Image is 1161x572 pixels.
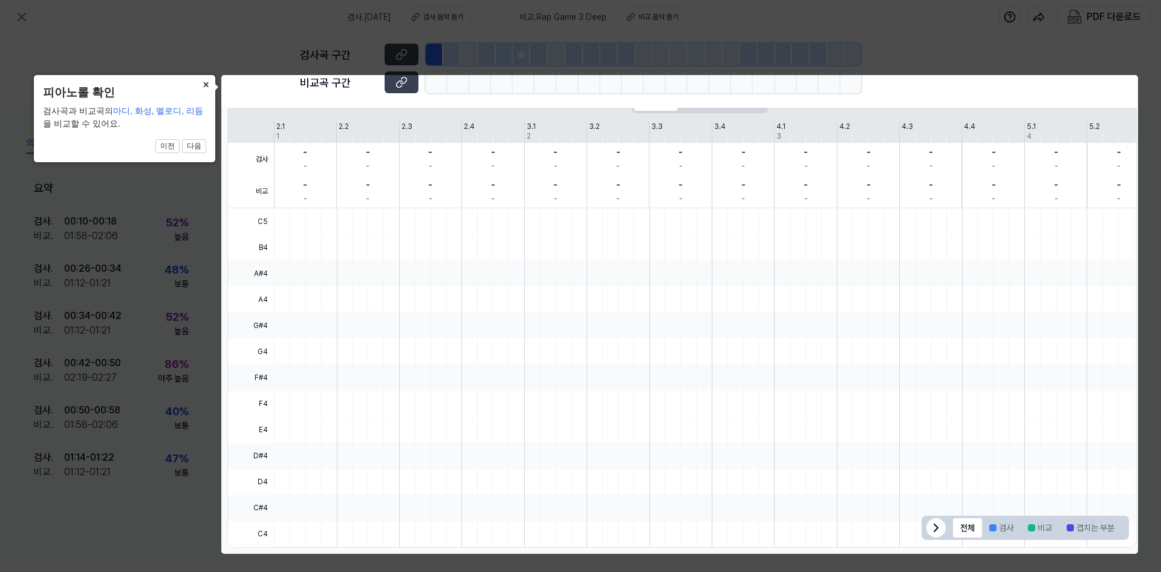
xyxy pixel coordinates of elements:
[741,178,746,192] div: -
[1054,178,1058,192] div: -
[366,192,369,205] div: -
[992,145,996,160] div: -
[464,121,475,132] div: 2.4
[429,192,432,205] div: -
[228,208,274,234] span: C5
[1055,192,1058,205] div: -
[839,121,850,132] div: 4.2
[902,121,913,132] div: 4.3
[776,131,781,142] div: 3
[554,192,558,205] div: -
[929,178,933,192] div: -
[1117,192,1120,205] div: -
[366,160,369,173] div: -
[228,260,274,286] span: A#4
[741,160,745,173] div: -
[616,145,620,160] div: -
[929,145,933,160] div: -
[679,192,683,205] div: -
[43,84,206,102] header: 피아노롤 확인
[553,145,558,160] div: -
[366,178,370,192] div: -
[228,234,274,260] span: B4
[1054,145,1058,160] div: -
[228,417,274,443] span: E4
[402,121,412,132] div: 2.3
[1059,518,1122,537] button: 겹치는 부분
[929,192,933,205] div: -
[276,121,285,132] div: 2.1
[155,139,180,154] button: 이전
[616,160,620,173] div: -
[428,178,432,192] div: -
[1021,518,1059,537] button: 비교
[228,521,274,547] span: C4
[992,160,995,173] div: -
[228,143,274,176] span: 검사
[304,160,307,173] div: -
[228,176,274,208] span: 비교
[553,178,558,192] div: -
[867,178,871,192] div: -
[43,105,206,130] div: 검사곡과 비교곡의 을 비교할 수 있어요.
[867,192,870,205] div: -
[228,286,274,312] span: A4
[228,338,274,364] span: G4
[953,518,982,537] button: 전체
[428,145,432,160] div: -
[276,131,279,142] div: 1
[776,121,785,132] div: 4.1
[804,160,808,173] div: -
[679,160,683,173] div: -
[196,75,215,92] button: Close
[339,121,349,132] div: 2.2
[491,160,495,173] div: -
[1117,178,1121,192] div: -
[929,160,933,173] div: -
[304,192,307,205] div: -
[678,178,683,192] div: -
[804,178,808,192] div: -
[228,469,274,495] span: D4
[804,192,808,205] div: -
[589,121,600,132] div: 3.2
[1117,160,1120,173] div: -
[1027,131,1032,142] div: 4
[491,192,495,205] div: -
[527,131,531,142] div: 2
[228,312,274,338] span: G#4
[554,160,558,173] div: -
[113,106,203,116] span: 마디, 화성, 멜로디, 리듬
[982,518,1021,537] button: 검사
[616,192,620,205] div: -
[964,121,975,132] div: 4.4
[1027,121,1036,132] div: 5.1
[182,139,206,154] button: 다음
[1055,160,1058,173] div: -
[804,145,808,160] div: -
[992,178,996,192] div: -
[228,495,274,521] span: C#4
[228,364,274,390] span: F#4
[303,178,307,192] div: -
[228,391,274,417] span: F4
[741,145,746,160] div: -
[616,178,620,192] div: -
[867,160,870,173] div: -
[992,192,995,205] div: -
[1089,121,1100,132] div: 5.2
[1117,145,1121,160] div: -
[678,145,683,160] div: -
[741,192,745,205] div: -
[714,121,726,132] div: 3.4
[491,178,495,192] div: -
[228,443,274,469] span: D#4
[867,145,871,160] div: -
[527,121,536,132] div: 3.1
[303,145,307,160] div: -
[651,121,663,132] div: 3.3
[491,145,495,160] div: -
[429,160,432,173] div: -
[366,145,370,160] div: -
